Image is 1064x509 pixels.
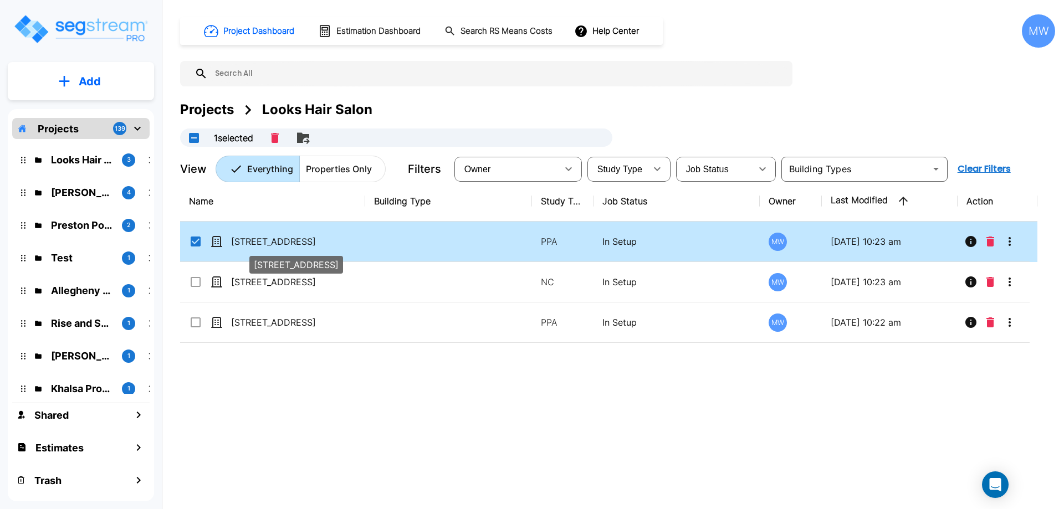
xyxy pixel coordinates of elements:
p: Preston Pointe [51,218,113,233]
p: In Setup [602,316,751,329]
div: Select [457,153,557,184]
p: NC [541,275,585,289]
p: 1 selected [214,131,253,145]
p: 1 [127,253,130,263]
p: PPA [541,235,585,248]
button: More-Options [999,311,1021,333]
button: Project Dashboard [199,19,300,43]
button: More-Options [999,230,1021,253]
p: [STREET_ADDRESS] [231,275,342,289]
p: Projects [38,121,79,136]
p: Allegheny Design Services LLC [51,283,113,298]
th: Job Status [594,181,760,222]
div: Looks Hair Salon [262,100,372,120]
p: [STREET_ADDRESS] [231,316,342,329]
div: Projects [180,100,234,120]
p: 2 [127,220,131,230]
h1: Search RS Means Costs [461,25,553,38]
div: MW [769,233,787,251]
button: Delete [982,230,999,253]
p: 1 [127,286,130,295]
p: [DATE] 10:23 am [831,235,949,248]
div: Select [590,153,646,184]
p: Test [51,250,113,265]
h1: Project Dashboard [223,25,294,38]
th: Name [180,181,365,222]
p: Add [79,73,101,90]
button: Info [960,271,982,293]
h1: Trash [34,473,62,488]
button: Add [8,65,154,97]
p: Everything [247,162,293,176]
p: 4 [127,188,131,197]
div: MW [769,313,787,332]
button: Clear Filters [953,158,1015,180]
span: Study Type [597,164,642,174]
div: Platform [216,156,386,182]
p: Filters [408,161,441,177]
p: Ramon's Tire & Wheel shop [51,185,113,200]
span: Job Status [686,164,729,174]
button: Help Center [572,20,643,42]
div: Open Intercom Messenger [982,471,1009,498]
p: Looks Hair Salon [51,152,113,167]
div: MW [1022,14,1055,48]
p: 3 [127,155,131,164]
th: Owner [760,181,821,222]
p: [DATE] 10:22 am [831,316,949,329]
button: Properties Only [299,156,386,182]
p: 1 [127,318,130,328]
p: [DATE] 10:23 am [831,275,949,289]
button: Info [960,230,982,253]
p: View [180,161,207,177]
h1: Estimation Dashboard [336,25,421,38]
p: 139 [115,124,125,133]
button: UnSelectAll [183,127,205,149]
p: 1 [127,384,130,393]
p: 1 [127,351,130,361]
h1: Estimates [35,440,84,455]
button: Info [960,311,982,333]
p: Properties Only [306,162,372,176]
input: Search All [208,61,787,86]
input: Building Types [785,161,926,177]
button: Search RS Means Costs [440,20,559,42]
button: Delete [982,271,999,293]
p: In Setup [602,275,751,289]
p: [STREET_ADDRESS] [254,258,339,271]
button: Move [292,127,314,149]
th: Action [958,181,1038,222]
button: Delete [982,311,999,333]
button: More-Options [999,271,1021,293]
p: [STREET_ADDRESS] [231,235,342,248]
p: PPA [541,316,585,329]
p: Lisa Overton [51,348,113,363]
button: Open [928,161,944,177]
th: Last Modified [822,181,958,222]
button: Delete [267,128,283,147]
div: MW [769,273,787,291]
p: Khalsa Properties [51,381,113,396]
div: Select [678,153,751,184]
img: Logo [13,13,149,45]
h1: Shared [34,408,69,423]
button: Estimation Dashboard [314,19,427,43]
th: Building Type [365,181,532,222]
button: Everything [216,156,300,182]
p: In Setup [602,235,751,248]
span: Owner [464,164,491,174]
p: Rise and Shine Rentals [51,316,113,331]
th: Study Type [532,181,594,222]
